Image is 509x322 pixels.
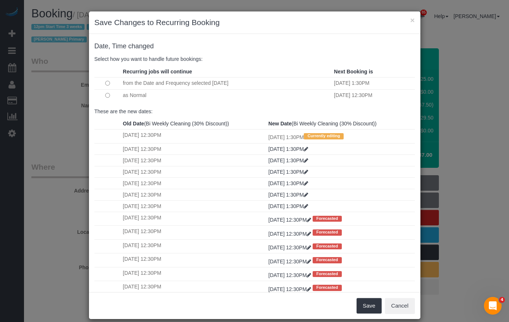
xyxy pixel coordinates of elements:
span: Forecasted [313,216,342,222]
td: [DATE] 12:30PM [121,239,266,253]
span: Currently editing [304,133,344,139]
th: (Bi Weekly Cleaning (30% Discount)) [266,118,415,129]
h3: Save Changes to Recurring Booking [94,17,415,28]
span: Date, Time [94,42,127,50]
span: Forecasted [313,285,342,291]
a: [DATE] 12:30PM [268,272,313,278]
td: [DATE] 12:30PM [121,189,266,200]
td: [DATE] 12:30PM [121,129,266,143]
td: [DATE] 12:30PM [121,166,266,177]
span: Forecasted [313,257,342,263]
td: [DATE] 12:30PM [121,212,266,225]
td: [DATE] 1:30PM [332,77,415,89]
span: 4 [499,297,505,303]
a: [DATE] 1:30PM [268,157,308,163]
a: [DATE] 12:30PM [268,286,313,292]
strong: New Date [268,121,292,127]
button: Cancel [385,298,415,314]
p: These are the new dates: [94,108,415,115]
td: [DATE] 12:30PM [121,281,266,295]
td: [DATE] 12:30PM [121,267,266,281]
a: [DATE] 1:30PM [268,146,308,152]
p: Select how you want to handle future bookings: [94,55,415,63]
a: [DATE] 1:30PM [268,169,308,175]
td: [DATE] 12:30PM [121,143,266,155]
a: [DATE] 1:30PM [268,180,308,186]
a: [DATE] 12:30PM [268,217,313,223]
button: Save [357,298,382,314]
a: [DATE] 12:30PM [268,259,313,264]
td: [DATE] 12:30PM [121,177,266,189]
td: [DATE] 12:30PM [121,253,266,267]
button: × [410,16,415,24]
td: [DATE] 12:30PM [121,155,266,166]
td: [DATE] 12:30PM [332,89,415,101]
strong: Recurring jobs will continue [123,69,192,75]
td: [DATE] 1:30PM [266,129,415,143]
a: [DATE] 1:30PM [268,203,308,209]
span: Forecasted [313,243,342,249]
td: [DATE] 12:30PM [121,200,266,212]
h4: changed [94,43,415,50]
a: [DATE] 1:30PM [268,192,308,198]
strong: Next Booking is [334,69,373,75]
a: [DATE] 12:30PM [268,231,313,237]
td: from the Date and Frequency selected [DATE] [121,77,332,89]
td: [DATE] 12:30PM [121,226,266,239]
span: Forecasted [313,229,342,235]
strong: Old Date [123,121,144,127]
span: Forecasted [313,271,342,277]
th: (Bi Weekly Cleaning (30% Discount)) [121,118,266,129]
iframe: Intercom live chat [484,297,502,315]
a: [DATE] 12:30PM [268,245,313,250]
td: as Normal [121,89,332,101]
